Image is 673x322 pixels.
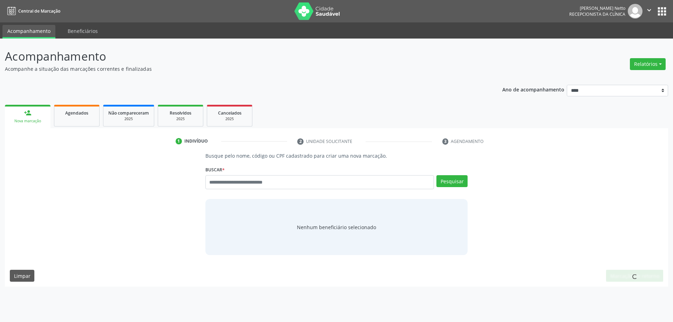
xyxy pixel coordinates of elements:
[5,5,60,17] a: Central de Marcação
[108,116,149,122] div: 2025
[297,224,376,231] span: Nenhum beneficiário selecionado
[628,4,643,19] img: img
[436,175,468,187] button: Pesquisar
[502,85,564,94] p: Ano de acompanhamento
[163,116,198,122] div: 2025
[569,11,625,17] span: Recepcionista da clínica
[170,110,191,116] span: Resolvidos
[205,152,468,159] p: Busque pelo nome, código ou CPF cadastrado para criar uma nova marcação.
[212,116,247,122] div: 2025
[63,25,103,37] a: Beneficiários
[656,5,668,18] button: apps
[630,58,666,70] button: Relatórios
[205,164,225,175] label: Buscar
[643,4,656,19] button: 
[569,5,625,11] div: [PERSON_NAME] Netto
[24,109,32,117] div: person_add
[645,6,653,14] i: 
[18,8,60,14] span: Central de Marcação
[2,25,55,39] a: Acompanhamento
[5,65,469,73] p: Acompanhe a situação das marcações correntes e finalizadas
[10,118,46,124] div: Nova marcação
[5,48,469,65] p: Acompanhamento
[108,110,149,116] span: Não compareceram
[65,110,88,116] span: Agendados
[176,138,182,144] div: 1
[10,270,34,282] button: Limpar
[218,110,242,116] span: Cancelados
[184,138,208,144] div: Indivíduo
